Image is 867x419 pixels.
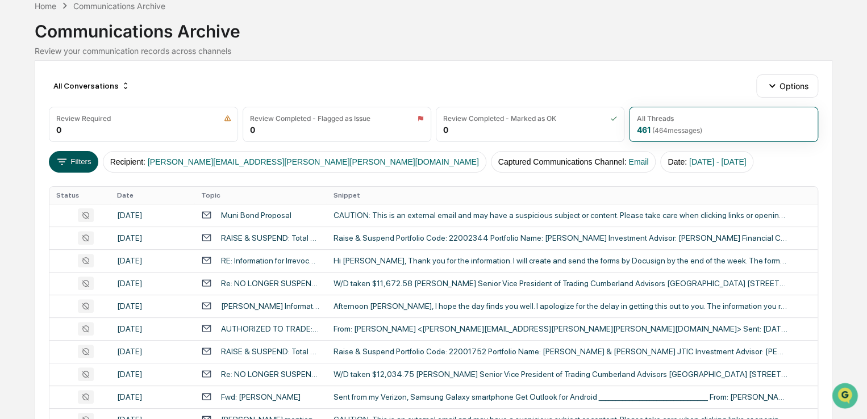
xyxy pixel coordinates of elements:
[327,187,818,204] th: Snippet
[334,256,788,265] div: Hi [PERSON_NAME], Thank you for the information. I will create and send the forms by Docusign by ...
[39,87,186,98] div: Start new chat
[49,77,135,95] div: All Conversations
[334,347,788,356] div: Raise & Suspend Portfolio Code: 22001752 Portfolio Name: [PERSON_NAME] & [PERSON_NAME] JTIC Inves...
[221,256,320,265] div: RE: Information for Irrevocable Trust Account
[49,151,98,173] button: Filters
[7,160,76,181] a: 🔎Data Lookup
[80,192,137,201] a: Powered byPylon
[221,324,320,333] div: AUTHORIZED TO TRADE: * [PERSON_NAME] * 22002401 - [PERSON_NAME] and [PERSON_NAME] Family Trust
[110,187,195,204] th: Date
[11,24,207,42] p: How can we help?
[117,256,188,265] div: [DATE]
[334,301,788,311] div: Afternoon [PERSON_NAME], I hope the day finds you well. I apologize for the delay in getting this...
[49,187,110,204] th: Status
[117,211,188,220] div: [DATE]
[334,211,788,220] div: CAUTION: This is an external email and may have a suspicious subject or content. Please take care...
[73,1,165,11] div: Communications Archive
[23,143,73,154] span: Preclearance
[103,151,486,173] button: Recipient:[PERSON_NAME][EMAIL_ADDRESS][PERSON_NAME][PERSON_NAME][DOMAIN_NAME]
[417,115,424,122] img: icon
[78,139,145,159] a: 🗄️Attestations
[221,279,320,288] div: Re: NO LONGER SUSPENDED_RAISE & SUSPEND: Total Return Gov/Credit * [PERSON_NAME] * 22000564 - [PE...
[23,165,72,176] span: Data Lookup
[224,115,231,122] img: icon
[82,144,91,153] div: 🗄️
[660,151,753,173] button: Date:[DATE] - [DATE]
[221,347,320,356] div: RAISE & SUSPEND: Total Return Municipal * [PERSON_NAME] * 22001752 - [PERSON_NAME] & [PERSON_NAME...
[117,347,188,356] div: [DATE]
[11,144,20,153] div: 🖐️
[610,115,617,122] img: icon
[756,74,818,97] button: Options
[94,143,141,154] span: Attestations
[7,139,78,159] a: 🖐️Preclearance
[117,392,188,401] div: [DATE]
[221,301,320,311] div: [PERSON_NAME] Information
[831,382,861,412] iframe: Open customer support
[491,151,656,173] button: Captured Communications Channel:Email
[11,87,32,107] img: 1746055101610-c473b297-6a78-478c-a979-82029cc54cd1
[35,46,832,56] div: Review your communication records across channels
[334,392,788,401] div: Sent from my Verizon, Samsung Galaxy smartphone Get Outlook for Android _________________________...
[35,1,56,11] div: Home
[194,187,327,204] th: Topic
[221,211,291,220] div: Muni Bond Proposal
[221,233,320,242] div: RAISE & SUSPEND: Total Return Municipal * [PERSON_NAME] * 22002344 - [PERSON_NAME]
[689,157,747,166] span: [DATE] - [DATE]
[334,279,788,288] div: W/D taken $11,672.58 [PERSON_NAME] Senior Vice President of Trading Cumberland Advisors [GEOGRAPH...
[35,12,832,41] div: Communications Archive
[117,233,188,242] div: [DATE]
[117,370,188,379] div: [DATE]
[250,114,370,123] div: Review Completed - Flagged as Issue
[148,157,479,166] span: [PERSON_NAME][EMAIL_ADDRESS][PERSON_NAME][PERSON_NAME][DOMAIN_NAME]
[113,192,137,201] span: Pylon
[334,233,788,242] div: Raise & Suspend Portfolio Code: 22002344 Portfolio Name: [PERSON_NAME] Investment Advisor: [PERSO...
[221,370,320,379] div: Re: NO LONGER SUSPENDED_RAISE & SUSPEND: Total Return Gov/Credit * [PERSON_NAME] * 22002059 - [PE...
[221,392,301,401] div: Fwd: [PERSON_NAME]
[39,98,144,107] div: We're available if you need us!
[117,301,188,311] div: [DATE]
[334,324,788,333] div: From: [PERSON_NAME] <[PERSON_NAME][EMAIL_ADDRESS][PERSON_NAME][PERSON_NAME][DOMAIN_NAME]> Sent: [...
[334,370,788,379] div: W/D taken $12,034.75 [PERSON_NAME] Senior Vice President of Trading Cumberland Advisors [GEOGRAPH...
[193,90,207,104] button: Start new chat
[652,126,702,135] span: ( 464 messages)
[117,279,188,288] div: [DATE]
[11,166,20,175] div: 🔎
[56,114,111,123] div: Review Required
[117,324,188,333] div: [DATE]
[636,125,702,135] div: 461
[636,114,673,123] div: All Threads
[628,157,648,166] span: Email
[443,125,448,135] div: 0
[443,114,556,123] div: Review Completed - Marked as OK
[56,125,61,135] div: 0
[250,125,255,135] div: 0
